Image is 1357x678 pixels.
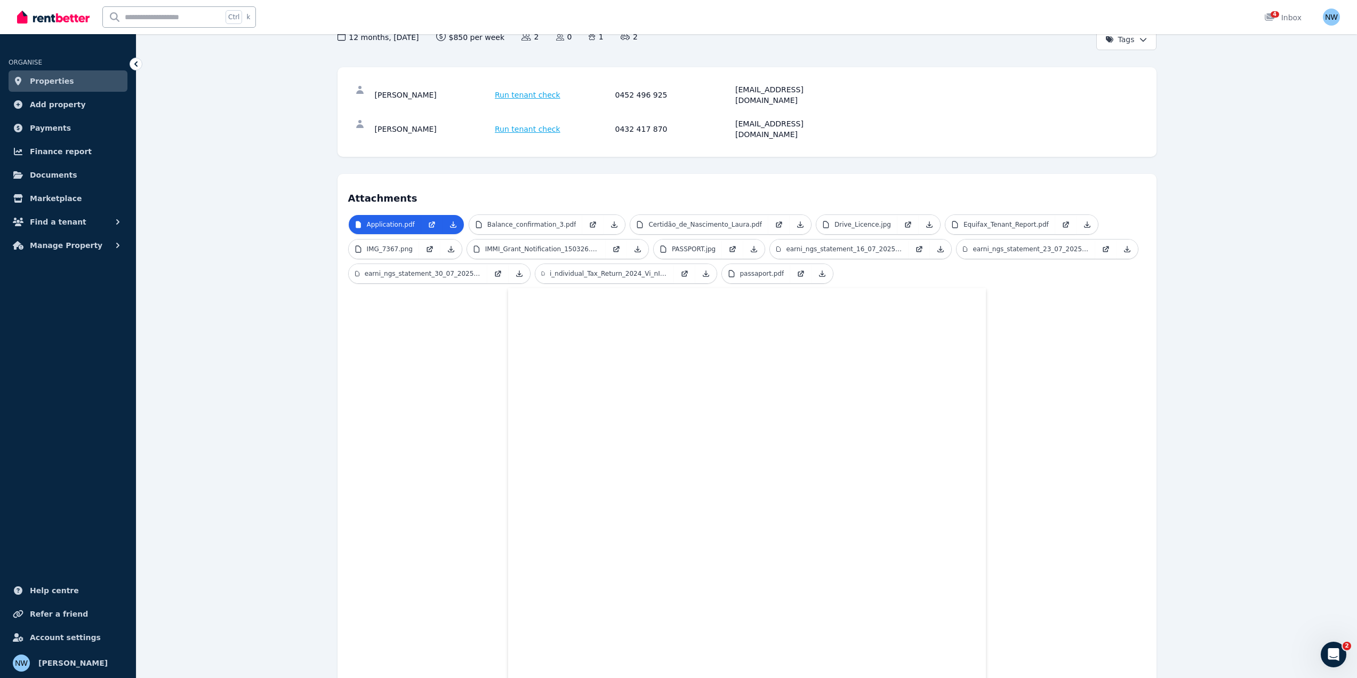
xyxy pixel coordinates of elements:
p: Certidão_de_Nascimento_Laura.pdf [648,220,762,229]
span: Refer a friend [30,608,88,620]
p: i_ndividual_Tax_Return_2024_Vi_nICIUS_BENEVIDES_KOHN.pdf [550,269,668,278]
a: Download Attachment [1117,240,1138,259]
p: PASSPORT.jpg [672,245,716,253]
a: Finance report [9,141,127,162]
span: Documents [30,169,77,181]
a: Download Attachment [627,240,648,259]
a: Open in new Tab [1055,215,1077,234]
a: Download Attachment [919,215,940,234]
div: [EMAIL_ADDRESS][DOMAIN_NAME] [735,118,853,140]
a: PASSPORT.jpg [654,240,722,259]
div: 0452 496 925 [615,84,733,106]
span: 1 [589,31,603,42]
a: earni_ngs_statement_23_07_2025_6564601.pdf [957,240,1095,259]
p: Equifax_Tenant_Report.pdf [963,220,1049,229]
a: Open in new Tab [768,215,790,234]
div: [PERSON_NAME] [375,84,492,106]
button: Find a tenant [9,211,127,233]
img: Nicole Welch [13,655,30,672]
div: [EMAIL_ADDRESS][DOMAIN_NAME] [735,84,853,106]
span: Properties [30,75,74,87]
p: passaport.pdf [740,269,784,278]
span: Help centre [30,584,79,597]
span: Add property [30,98,86,111]
a: Download Attachment [812,264,833,283]
span: Account settings [30,631,101,644]
span: ORGANISE [9,59,42,66]
span: 12 months , [DATE] [338,31,419,43]
a: Open in new Tab [722,240,743,259]
p: IMMI_Grant_Notification_150326.pdf [485,245,599,253]
a: Marketplace [9,188,127,209]
button: Tags [1096,29,1157,50]
span: Find a tenant [30,216,86,228]
iframe: Intercom live chat [1321,642,1346,667]
p: IMG_7367.png [367,245,413,253]
a: Certidão_de_Nascimento_Laura.pdf [630,215,768,234]
h4: Attachments [348,185,1146,206]
button: Manage Property [9,235,127,256]
span: 2 [1343,642,1351,650]
span: 2 [621,31,638,42]
a: Refer a friend [9,603,127,625]
a: IMMI_Grant_Notification_150326.pdf [467,240,606,259]
span: Marketplace [30,192,82,205]
a: Open in new Tab [897,215,919,234]
a: earni_ngs_statement_16_07_2025_6506945.pdf [770,240,909,259]
a: Documents [9,164,127,186]
div: [PERSON_NAME] [375,118,492,140]
span: 0 [556,31,572,42]
a: Download Attachment [743,240,765,259]
a: Open in new Tab [606,240,627,259]
a: Download Attachment [440,240,462,259]
span: Ctrl [226,10,242,24]
a: earni_ngs_statement_30_07_2025_6619208.pdf [349,264,487,283]
p: Application.pdf [367,220,415,229]
a: Open in new Tab [674,264,695,283]
a: Application.pdf [349,215,421,234]
a: i_ndividual_Tax_Return_2024_Vi_nICIUS_BENEVIDES_KOHN.pdf [535,264,674,283]
a: Add property [9,94,127,115]
a: Payments [9,117,127,139]
a: Open in new Tab [419,240,440,259]
a: Balance_confirmation_3.pdf [469,215,583,234]
a: IMG_7367.png [349,240,419,259]
a: Download Attachment [443,215,464,234]
a: Properties [9,70,127,92]
span: $850 per week [436,31,505,43]
span: 4 [1271,11,1279,18]
span: Manage Property [30,239,102,252]
a: Open in new Tab [1095,240,1117,259]
img: Nicole Welch [1323,9,1340,26]
a: Open in new Tab [582,215,604,234]
span: k [246,13,250,21]
a: Download Attachment [1077,215,1098,234]
a: Open in new Tab [909,240,930,259]
a: Download Attachment [790,215,811,234]
a: passaport.pdf [722,264,791,283]
p: earni_ngs_statement_30_07_2025_6619208.pdf [365,269,481,278]
span: Tags [1105,34,1135,45]
a: Download Attachment [695,264,717,283]
p: Drive_Licence.jpg [834,220,891,229]
span: Run tenant check [495,124,560,134]
a: Drive_Licence.jpg [816,215,897,234]
a: Open in new Tab [487,264,509,283]
div: 0432 417 870 [615,118,733,140]
p: earni_ngs_statement_16_07_2025_6506945.pdf [786,245,902,253]
span: Payments [30,122,71,134]
a: Download Attachment [604,215,625,234]
p: earni_ngs_statement_23_07_2025_6564601.pdf [973,245,1089,253]
a: Account settings [9,627,127,648]
span: 2 [521,31,539,42]
a: Open in new Tab [421,215,443,234]
img: RentBetter [17,9,90,25]
div: Inbox [1264,12,1302,23]
a: Help centre [9,580,127,601]
span: [PERSON_NAME] [38,657,108,669]
a: Open in new Tab [790,264,812,283]
a: Equifax_Tenant_Report.pdf [945,215,1055,234]
a: Download Attachment [509,264,530,283]
a: Download Attachment [930,240,951,259]
span: Run tenant check [495,90,560,100]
